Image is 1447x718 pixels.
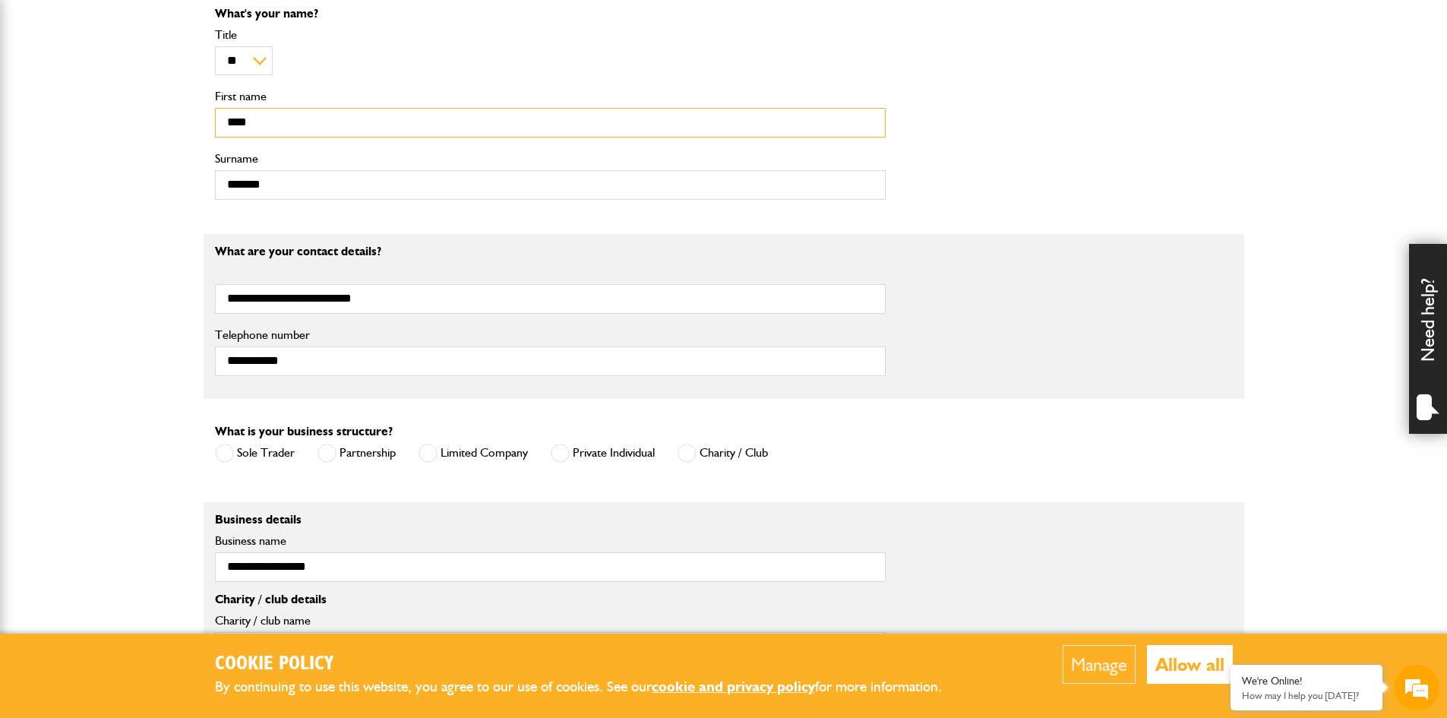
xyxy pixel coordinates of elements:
[249,8,286,44] div: Minimize live chat window
[1147,645,1233,684] button: Allow all
[1242,690,1371,701] p: How may I help you today?
[652,678,815,695] a: cookie and privacy policy
[20,230,277,264] input: Enter your phone number
[215,444,295,463] label: Sole Trader
[20,275,277,455] textarea: Type your message and hit 'Enter'
[419,444,528,463] label: Limited Company
[1242,675,1371,688] div: We're Online!
[215,153,886,165] label: Surname
[215,675,967,699] p: By continuing to use this website, you agree to our use of cookies. See our for more information.
[215,535,886,547] label: Business name
[215,593,886,606] p: Charity / club details
[215,329,886,341] label: Telephone number
[20,185,277,219] input: Enter your email address
[215,514,886,526] p: Business details
[215,425,393,438] label: What is your business structure?
[678,444,768,463] label: Charity / Club
[215,8,886,20] p: What's your name?
[215,90,886,103] label: First name
[215,653,967,676] h2: Cookie Policy
[551,444,655,463] label: Private Individual
[215,615,886,627] label: Charity / club name
[207,468,276,489] em: Start Chat
[20,141,277,174] input: Enter your last name
[79,85,255,105] div: Chat with us now
[215,29,886,41] label: Title
[26,84,64,106] img: d_20077148190_company_1631870298795_20077148190
[215,245,886,258] p: What are your contact details?
[1409,244,1447,434] div: Need help?
[1063,645,1136,684] button: Manage
[318,444,396,463] label: Partnership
